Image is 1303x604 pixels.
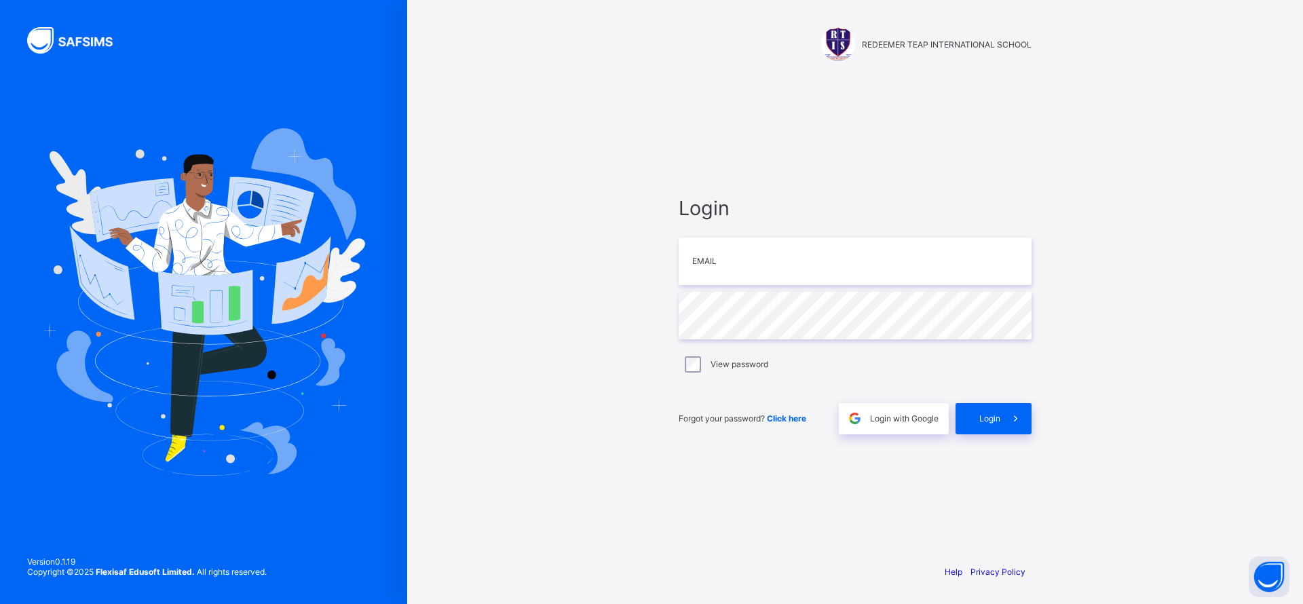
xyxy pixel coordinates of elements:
span: Login [679,196,1032,220]
strong: Flexisaf Edusoft Limited. [96,567,195,577]
span: Login [979,413,1000,423]
a: Privacy Policy [970,567,1025,577]
span: REDEEMER TEAP INTERNATIONAL SCHOOL [862,39,1032,50]
a: Click here [767,413,806,423]
span: Copyright © 2025 All rights reserved. [27,567,267,577]
img: google.396cfc9801f0270233282035f929180a.svg [847,411,863,426]
span: Login with Google [870,413,939,423]
span: Version 0.1.19 [27,556,267,567]
label: View password [711,359,768,369]
img: SAFSIMS Logo [27,27,129,54]
img: Hero Image [42,128,365,476]
button: Open asap [1249,556,1289,597]
a: Help [945,567,962,577]
span: Forgot your password? [679,413,806,423]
